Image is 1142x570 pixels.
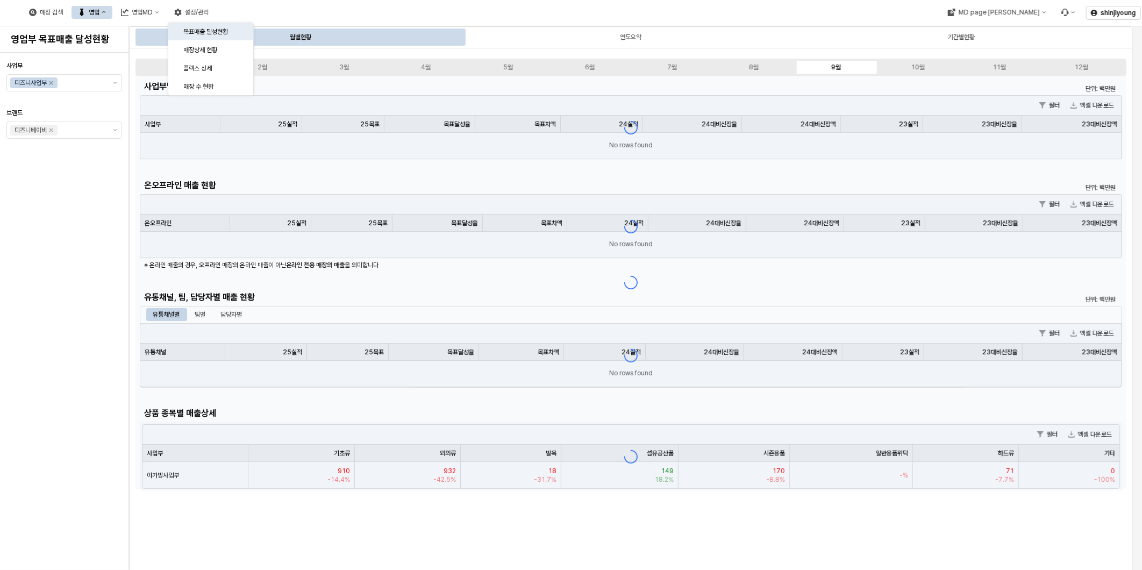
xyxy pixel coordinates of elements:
[15,77,47,88] div: 디즈니사업부
[129,26,1142,570] main: App Frame
[503,63,513,71] div: 5월
[185,9,209,16] div: 설정/관리
[993,63,1006,71] div: 11월
[290,31,311,44] div: 월별현황
[40,9,63,16] div: 매장 검색
[959,62,1040,72] label: 11월
[467,62,549,72] label: 5월
[948,31,975,44] div: 기간별현황
[795,62,876,72] label: 9월
[109,75,122,91] button: 제안 사항 표시
[713,62,795,72] label: 8월
[749,63,759,71] div: 8월
[941,6,1053,19] div: MD page 이동
[258,63,267,71] div: 2월
[168,6,215,19] button: 설정/관리
[1041,62,1123,72] label: 12월
[15,125,47,136] div: 디즈니베이비
[183,46,240,54] div: 매장상세 현황
[6,62,23,69] span: 사업부
[183,82,240,91] div: 매장 수 현황
[385,62,467,72] label: 4월
[421,63,431,71] div: 4월
[797,28,1125,46] div: 기간별현황
[339,63,349,71] div: 3월
[49,81,53,85] div: Remove 디즈니사업부
[23,6,69,19] button: 매장 검색
[959,9,1040,16] div: MD page [PERSON_NAME]
[1055,6,1082,19] div: Menu item 6
[620,31,641,44] div: 연도요약
[6,109,23,117] span: 브랜드
[183,64,240,73] div: 플렉스 상세
[89,9,99,16] div: 영업
[911,63,925,71] div: 10월
[831,63,841,71] div: 9월
[137,28,465,46] div: 월별현황
[549,62,631,72] label: 6월
[585,63,595,71] div: 6월
[11,34,118,45] h4: 영업부 목표매출 달성현황
[877,62,959,72] label: 10월
[115,6,166,19] button: 영업MD
[49,128,53,132] div: Remove 디즈니베이비
[1101,9,1136,17] p: shinjiyoung
[109,122,122,138] button: 제안 사항 표시
[1086,6,1141,20] button: shinjiyoung
[72,6,112,19] button: 영업
[221,62,303,72] label: 2월
[132,9,153,16] div: 영업MD
[139,62,221,72] label: 1월
[631,62,713,72] label: 7월
[168,23,253,96] div: Select an option
[941,6,1053,19] button: MD page [PERSON_NAME]
[303,62,385,72] label: 3월
[467,28,795,46] div: 연도요약
[183,27,240,36] div: 목표매출 달성현황
[1075,63,1088,71] div: 12월
[667,63,677,71] div: 7월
